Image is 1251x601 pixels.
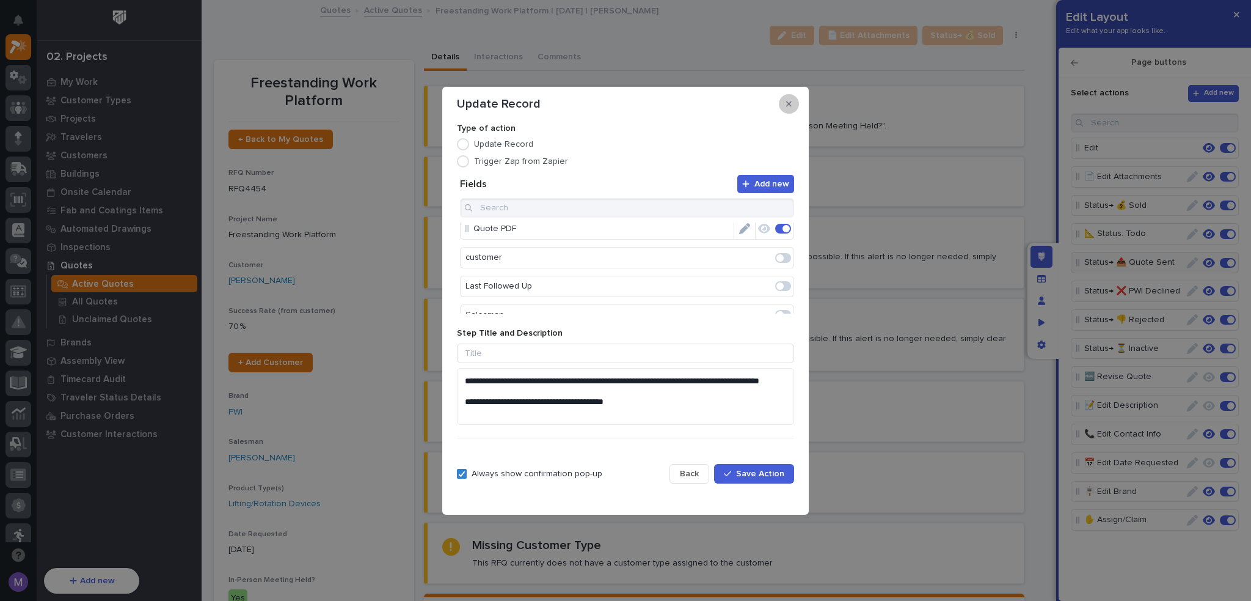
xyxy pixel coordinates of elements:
[108,295,133,304] span: [DATE]
[101,295,106,304] span: •
[122,322,148,331] span: Pylon
[38,295,99,304] span: [PERSON_NAME]
[457,344,794,363] input: Title
[189,229,222,243] button: See all
[38,262,99,271] span: [PERSON_NAME]
[24,262,34,272] img: 1736555164131-43832dd5-751b-4058-ba23-39d91318e5a0
[12,283,32,303] img: Matthew Hall
[457,97,541,111] p: Update Record
[12,189,34,211] img: 1736555164131-43832dd5-751b-4058-ba23-39d91318e5a0
[24,154,67,166] span: Help Docs
[457,328,794,339] p: Step Title and Description
[714,464,794,484] button: Save Action
[460,198,794,218] input: Search
[737,175,794,193] button: Add new
[474,157,568,167] p: Trigger Zap from Zapier
[669,464,709,484] button: Back
[457,124,794,134] p: Type of action
[7,149,71,171] a: 📖Help Docs
[472,469,602,479] p: Always show confirmation pop-up
[42,201,171,211] div: We're offline, we will be back soon!
[460,218,794,240] div: Quote PDFEdit
[756,221,773,237] button: Edit conditional visibility
[76,155,86,165] div: 🔗
[12,48,222,68] p: Welcome 👋
[12,12,37,36] img: Stacker
[460,179,737,190] h2: Fields
[474,139,533,150] p: Update Record
[12,155,22,165] div: 📖
[465,248,773,268] p: customer
[734,218,755,239] button: Edit
[680,468,699,479] span: Back
[42,189,200,201] div: Start new chat
[736,468,784,479] span: Save Action
[465,305,773,325] p: Salesman
[101,262,106,271] span: •
[473,219,734,239] p: Quote PDF
[12,250,32,270] img: Brittany
[465,276,773,297] p: Last Followed Up
[208,193,222,207] button: Start new chat
[89,154,156,166] span: Onboarding Call
[12,231,82,241] div: Past conversations
[12,68,222,87] p: How can we help?
[71,149,161,171] a: 🔗Onboarding Call
[108,262,133,271] span: [DATE]
[86,322,148,331] a: Powered byPylon
[754,179,789,190] span: Add new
